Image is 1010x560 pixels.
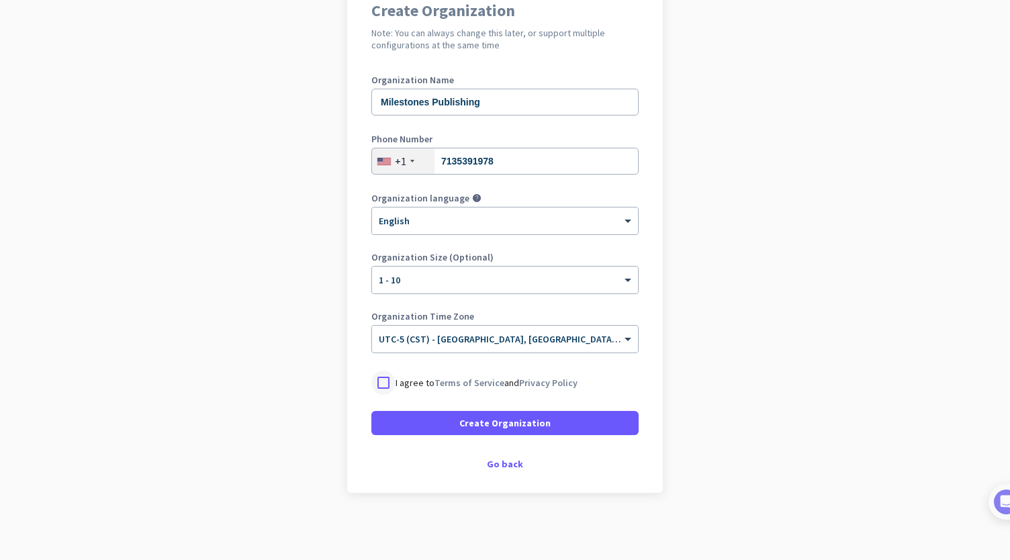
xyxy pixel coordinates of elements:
[371,252,639,262] label: Organization Size (Optional)
[371,459,639,469] div: Go back
[371,148,639,175] input: 201-555-0123
[371,134,639,144] label: Phone Number
[371,312,639,321] label: Organization Time Zone
[472,193,481,203] i: help
[371,3,639,19] h1: Create Organization
[371,27,639,51] h2: Note: You can always change this later, or support multiple configurations at the same time
[371,411,639,435] button: Create Organization
[396,376,578,389] p: I agree to and
[434,377,504,389] a: Terms of Service
[395,154,406,168] div: +1
[459,416,551,430] span: Create Organization
[371,75,639,85] label: Organization Name
[371,89,639,115] input: What is the name of your organization?
[519,377,578,389] a: Privacy Policy
[371,193,469,203] label: Organization language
